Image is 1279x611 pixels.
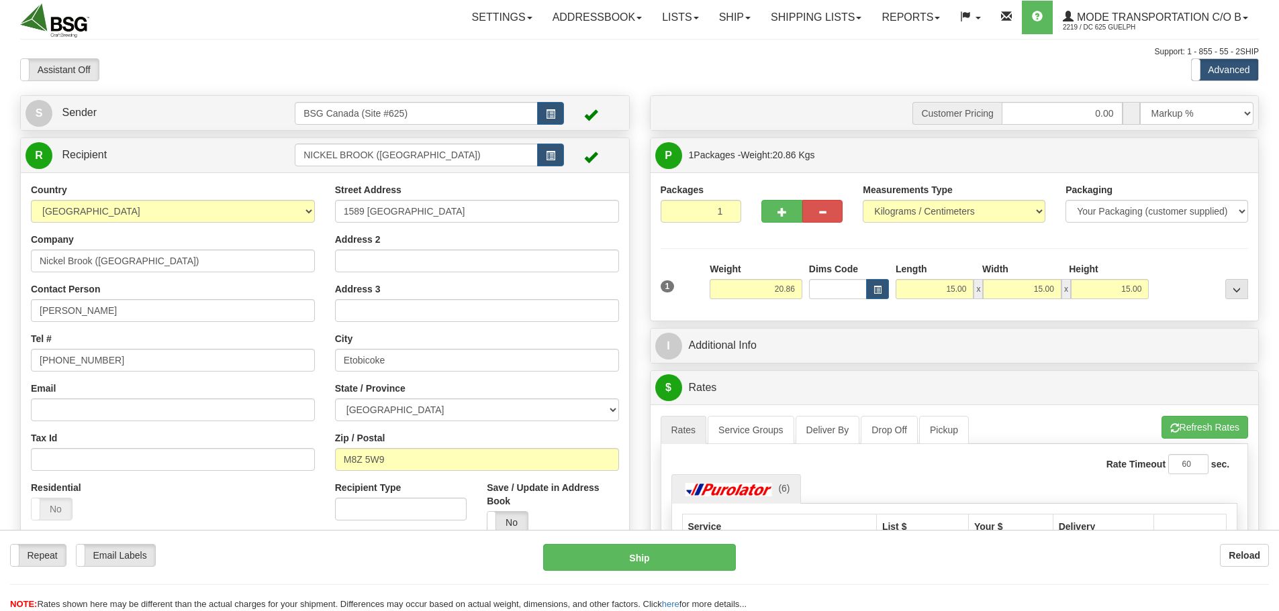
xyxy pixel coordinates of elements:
a: Lists [652,1,708,34]
label: City [335,332,352,345]
a: Service Groups [708,416,794,444]
span: 1 [689,150,694,160]
label: Recipient Type [335,481,401,494]
label: Address 3 [335,282,381,296]
a: P 1Packages -Weight:20.86 Kgs [655,142,1254,169]
div: Support: 1 - 855 - 55 - 2SHIP [20,46,1259,58]
label: Repeat [11,545,66,566]
label: Dims Code [809,262,858,276]
th: List $ [876,514,968,539]
label: Tel # [31,332,52,345]
span: I [655,333,682,359]
span: P [655,142,682,169]
button: Reload [1220,544,1269,567]
th: Service [682,514,876,539]
a: Ship [709,1,761,34]
span: Recipient [62,149,107,160]
span: S [26,100,52,127]
label: Weight [710,262,741,276]
label: Tax Id [31,431,57,445]
label: Rate Timeout [1106,457,1166,471]
input: Recipient Id [295,144,538,166]
a: Addressbook [542,1,653,34]
button: Refresh Rates [1162,416,1248,439]
button: Ship [543,544,736,571]
span: 2219 / DC 625 Guelph [1063,21,1164,34]
a: $Rates [655,374,1254,402]
label: Save / Update in Address Book [487,481,618,508]
label: Assistant Off [21,59,99,80]
input: Sender Id [295,102,538,125]
a: S Sender [26,99,295,127]
label: State / Province [335,382,406,395]
label: Email Labels [77,545,155,566]
label: No [32,498,72,520]
b: Reload [1229,550,1260,561]
label: Packages [661,183,704,197]
iframe: chat widget [1248,237,1278,374]
span: 20.86 [773,150,796,160]
span: NOTE: [10,599,37,609]
a: Mode Transportation c/o B 2219 / DC 625 Guelph [1053,1,1258,34]
span: 1 [661,280,675,292]
span: Sender [62,107,97,118]
label: Contact Person [31,282,100,296]
label: Height [1069,262,1098,276]
a: Reports [871,1,950,34]
span: Packages - [689,142,815,168]
a: Shipping lists [761,1,871,34]
span: Mode Transportation c/o B [1074,11,1241,23]
img: Purolator [682,483,776,496]
label: Address 2 [335,233,381,246]
a: here [662,599,679,609]
span: Weight: [741,150,814,160]
span: $ [655,374,682,401]
a: Deliver By [796,416,860,444]
span: x [1061,279,1071,299]
label: sec. [1211,457,1229,471]
img: logo2219.jpg [20,3,89,38]
label: Advanced [1192,59,1258,80]
label: Length [896,262,927,276]
th: Your $ [968,514,1053,539]
label: Measurements Type [863,183,953,197]
label: No [487,512,528,533]
div: ... [1225,279,1248,299]
a: R Recipient [26,142,265,169]
a: IAdditional Info [655,332,1254,359]
a: Drop Off [861,416,918,444]
label: Width [982,262,1008,276]
span: Customer Pricing [912,102,1001,125]
a: Pickup [919,416,969,444]
a: Rates [661,416,707,444]
label: Company [31,233,74,246]
label: Country [31,183,67,197]
label: Packaging [1065,183,1112,197]
th: Delivery [1053,514,1153,539]
span: x [974,279,983,299]
label: Email [31,382,56,395]
label: Residential [31,481,81,494]
label: Zip / Postal [335,431,385,445]
input: Enter a location [335,200,619,223]
a: Settings [462,1,542,34]
span: Kgs [799,150,815,160]
label: Street Address [335,183,401,197]
span: (6) [778,483,790,494]
span: R [26,142,52,169]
